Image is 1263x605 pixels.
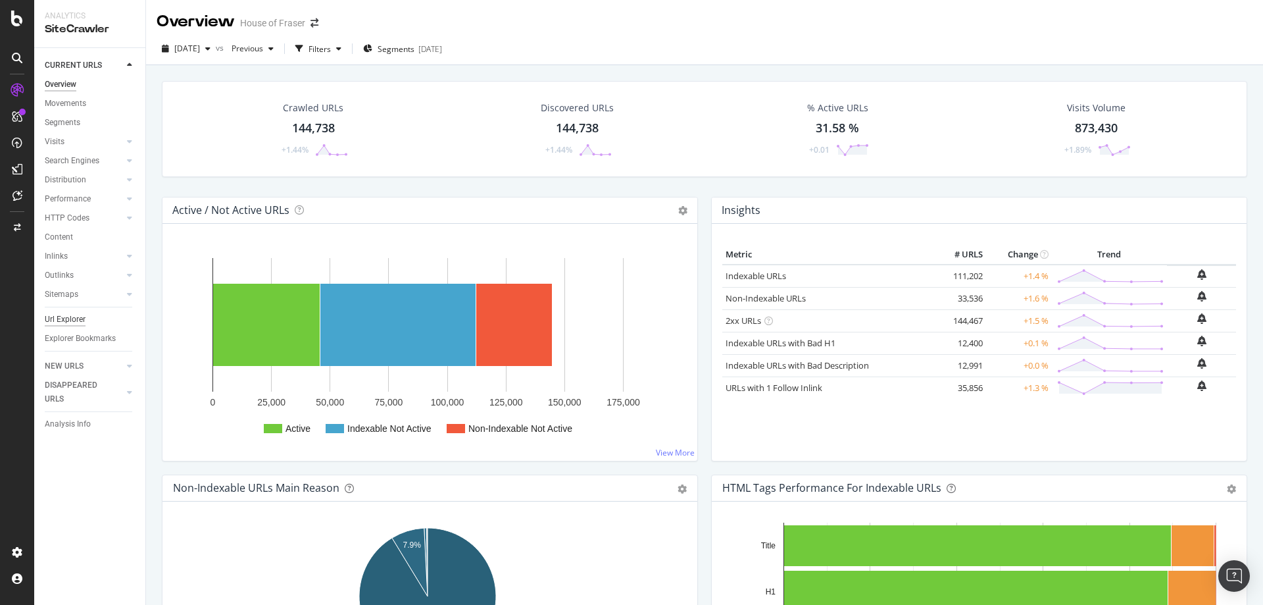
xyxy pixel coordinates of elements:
[1067,101,1126,115] div: Visits Volume
[45,250,68,263] div: Inlinks
[45,332,116,346] div: Explorer Bookmarks
[809,144,830,155] div: +0.01
[45,211,89,225] div: HTTP Codes
[282,144,309,155] div: +1.44%
[358,38,447,59] button: Segments[DATE]
[933,377,986,399] td: 35,856
[816,120,859,137] div: 31.58 %
[607,397,640,408] text: 175,000
[726,292,806,304] a: Non-Indexable URLs
[45,288,78,302] div: Sitemaps
[45,417,91,431] div: Analysis Info
[45,359,123,373] a: NEW URLS
[210,397,216,408] text: 0
[933,309,986,332] td: 144,467
[316,397,344,408] text: 50,000
[726,382,822,394] a: URLs with 1 Follow Inlink
[45,417,136,431] a: Analysis Info
[556,120,599,137] div: 144,738
[226,43,263,54] span: Previous
[45,78,76,92] div: Overview
[173,245,687,450] svg: A chart.
[933,332,986,354] td: 12,400
[1197,313,1206,324] div: bell-plus
[45,192,123,206] a: Performance
[45,192,91,206] div: Performance
[45,173,123,187] a: Distribution
[172,201,289,219] h4: Active / Not Active URLs
[45,211,123,225] a: HTTP Codes
[45,135,64,149] div: Visits
[1227,485,1236,494] div: gear
[986,354,1052,377] td: +0.0 %
[45,379,123,406] a: DISAPPEARED URLS
[541,101,614,115] div: Discovered URLs
[403,540,421,550] text: 7.9%
[933,265,986,288] td: 111,202
[1218,560,1250,592] div: Open Intercom Messenger
[933,354,986,377] td: 12,991
[174,43,200,54] span: 2025 Sep. 21st
[285,423,310,434] text: Active
[761,541,776,550] text: Title
[1197,269,1206,280] div: bell-plus
[45,97,136,111] a: Movements
[45,269,74,282] div: Outlinks
[418,43,442,55] div: [DATE]
[45,59,123,72] a: CURRENT URLS
[310,18,318,28] div: arrow-right-arrow-left
[678,485,687,494] div: gear
[257,397,285,408] text: 25,000
[45,173,86,187] div: Distribution
[545,144,572,155] div: +1.44%
[722,481,941,494] div: HTML Tags Performance for Indexable URLs
[45,230,136,244] a: Content
[1197,291,1206,302] div: bell-plus
[45,78,136,92] a: Overview
[45,313,86,327] div: Url Explorer
[240,16,305,30] div: House of Fraser
[489,397,523,408] text: 125,000
[45,154,99,168] div: Search Engines
[986,245,1052,265] th: Change
[45,154,123,168] a: Search Engines
[45,22,135,37] div: SiteCrawler
[45,379,111,406] div: DISAPPEARED URLS
[986,265,1052,288] td: +1.4 %
[548,397,582,408] text: 150,000
[45,135,123,149] a: Visits
[309,43,331,55] div: Filters
[45,11,135,22] div: Analytics
[375,397,403,408] text: 75,000
[45,332,136,346] a: Explorer Bookmarks
[1197,336,1206,346] div: bell-plus
[1052,245,1167,265] th: Trend
[290,38,347,59] button: Filters
[216,42,226,53] span: vs
[226,38,279,59] button: Previous
[45,97,86,111] div: Movements
[468,423,572,434] text: Non-Indexable Not Active
[678,206,687,215] i: Options
[292,120,335,137] div: 144,738
[45,59,102,72] div: CURRENT URLS
[45,359,84,373] div: NEW URLS
[45,116,136,130] a: Segments
[807,101,868,115] div: % Active URLs
[726,359,869,371] a: Indexable URLs with Bad Description
[986,332,1052,354] td: +0.1 %
[45,288,123,302] a: Sitemaps
[347,423,432,434] text: Indexable Not Active
[283,101,343,115] div: Crawled URLs
[656,447,695,458] a: View More
[986,287,1052,309] td: +1.6 %
[726,270,786,282] a: Indexable URLs
[431,397,464,408] text: 100,000
[986,309,1052,332] td: +1.5 %
[173,481,339,494] div: Non-Indexable URLs Main Reason
[1064,144,1091,155] div: +1.89%
[157,11,235,33] div: Overview
[766,587,776,596] text: H1
[45,313,136,327] a: Url Explorer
